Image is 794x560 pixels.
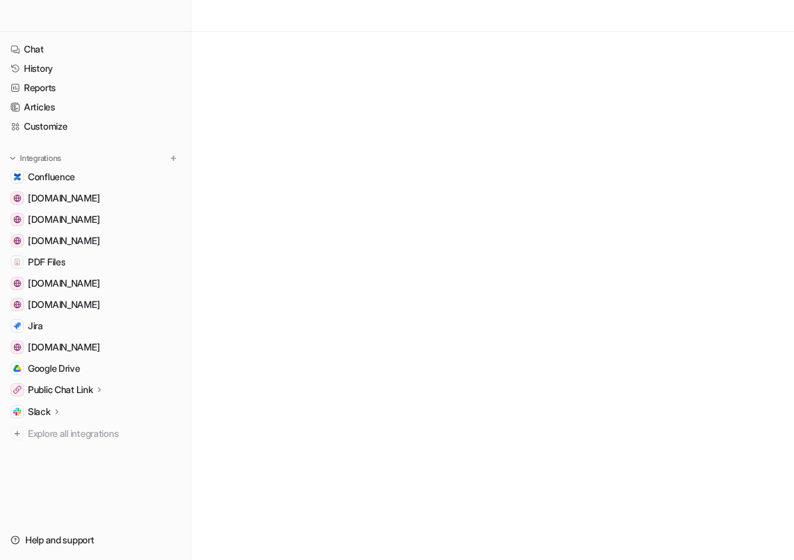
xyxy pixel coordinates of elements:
a: ConfluenceConfluence [5,168,185,186]
button: Integrations [5,152,65,165]
a: JiraJira [5,317,185,335]
span: [DOMAIN_NAME] [28,234,100,247]
p: Slack [28,405,50,418]
img: www.opengui.de [13,215,21,223]
span: Explore all integrations [28,423,180,444]
span: [DOMAIN_NAME] [28,341,100,354]
a: Google DriveGoogle Drive [5,359,185,378]
img: explore all integrations [11,427,24,440]
img: Slack [13,408,21,416]
p: Integrations [20,153,61,164]
img: Public Chat Link [13,386,21,394]
img: staging.openstax.org [13,237,21,245]
a: Explore all integrations [5,424,185,443]
img: PDF Files [13,258,21,266]
span: [DOMAIN_NAME] [28,298,100,311]
img: expand menu [8,154,17,163]
a: Reports [5,78,185,97]
p: Public Chat Link [28,383,93,396]
span: [DOMAIN_NAME] [28,213,100,226]
a: PDF FilesPDF Files [5,253,185,271]
img: status.openstax.org [13,279,21,287]
a: Customize [5,117,185,136]
span: Jira [28,319,43,333]
img: openstax.pl [13,343,21,351]
a: History [5,59,185,78]
span: Confluence [28,170,75,184]
img: lucid.app [13,194,21,202]
span: PDF Files [28,255,65,269]
span: [DOMAIN_NAME] [28,277,100,290]
img: openstax.org [13,301,21,309]
span: [DOMAIN_NAME] [28,192,100,205]
a: Articles [5,98,185,116]
a: staging.openstax.org[DOMAIN_NAME] [5,231,185,250]
a: www.opengui.de[DOMAIN_NAME] [5,210,185,229]
img: Google Drive [13,364,21,372]
a: openstax.pl[DOMAIN_NAME] [5,338,185,356]
img: Jira [13,322,21,330]
a: Chat [5,40,185,59]
img: menu_add.svg [169,154,178,163]
a: openstax.org[DOMAIN_NAME] [5,295,185,314]
a: lucid.app[DOMAIN_NAME] [5,189,185,208]
span: Google Drive [28,362,80,375]
a: Help and support [5,531,185,549]
img: Confluence [13,173,21,181]
a: status.openstax.org[DOMAIN_NAME] [5,274,185,293]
